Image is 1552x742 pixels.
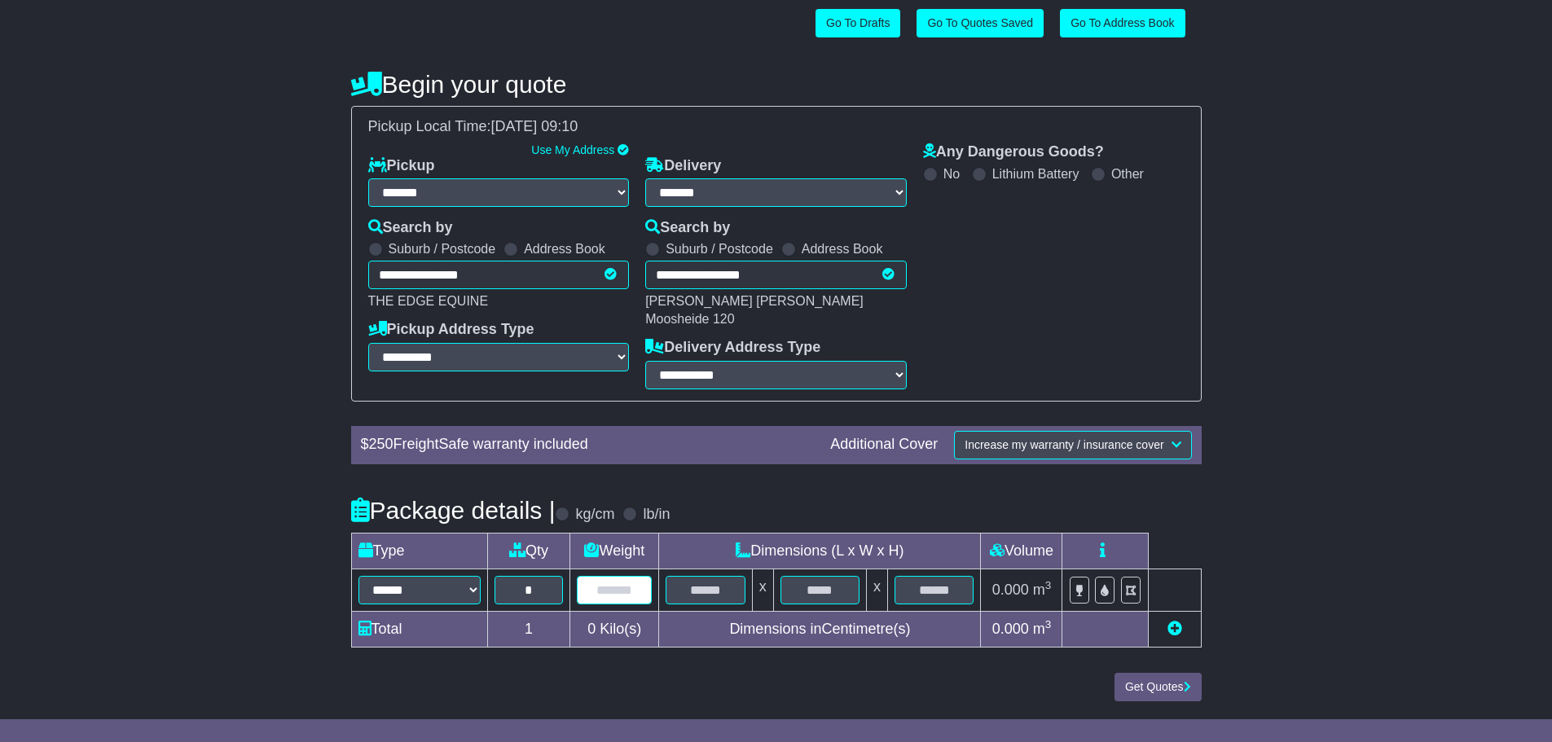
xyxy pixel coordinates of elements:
label: Lithium Battery [992,166,1079,182]
span: Increase my warranty / insurance cover [965,438,1163,451]
span: 0 [587,621,596,637]
span: THE EDGE EQUINE [368,294,489,308]
td: Total [351,611,487,647]
label: Delivery [645,157,721,175]
sup: 3 [1045,579,1052,591]
td: Volume [981,533,1062,569]
span: m [1033,621,1052,637]
span: [DATE] 09:10 [491,118,578,134]
td: Weight [570,533,659,569]
label: Search by [645,219,730,237]
label: kg/cm [575,506,614,524]
td: x [752,569,773,611]
a: Go To Quotes Saved [917,9,1044,37]
label: Pickup Address Type [368,321,534,339]
div: Pickup Local Time: [360,118,1193,136]
span: 0.000 [992,621,1029,637]
a: Go To Address Book [1060,9,1185,37]
td: 1 [487,611,570,647]
label: Suburb / Postcode [389,241,496,257]
td: Dimensions (L x W x H) [659,533,981,569]
label: Other [1111,166,1144,182]
a: Use My Address [531,143,614,156]
button: Increase my warranty / insurance cover [954,431,1191,459]
a: Add new item [1167,621,1182,637]
td: Type [351,533,487,569]
label: Pickup [368,157,435,175]
a: Go To Drafts [816,9,900,37]
span: Moosheide 120 [645,312,734,326]
sup: 3 [1045,618,1052,630]
label: Any Dangerous Goods? [923,143,1104,161]
span: [PERSON_NAME] [PERSON_NAME] [645,294,864,308]
h4: Package details | [351,497,556,524]
td: Kilo(s) [570,611,659,647]
button: Get Quotes [1115,673,1202,701]
label: No [943,166,960,182]
div: Additional Cover [822,436,946,454]
div: $ FreightSafe warranty included [353,436,823,454]
span: 250 [369,436,393,452]
td: Dimensions in Centimetre(s) [659,611,981,647]
h4: Begin your quote [351,71,1202,98]
label: Suburb / Postcode [666,241,773,257]
label: Address Book [802,241,883,257]
label: Address Book [524,241,605,257]
span: 0.000 [992,582,1029,598]
span: m [1033,582,1052,598]
label: Search by [368,219,453,237]
td: x [867,569,888,611]
label: lb/in [643,506,670,524]
td: Qty [487,533,570,569]
label: Delivery Address Type [645,339,820,357]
